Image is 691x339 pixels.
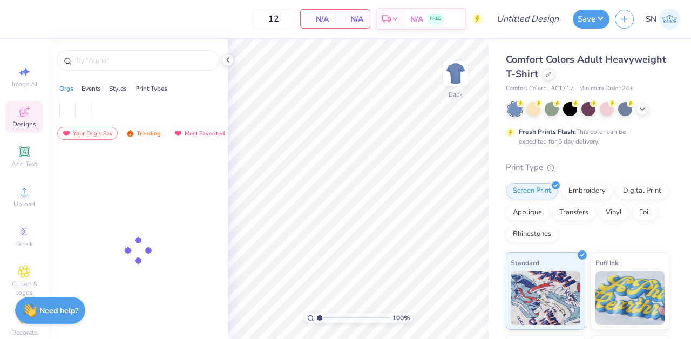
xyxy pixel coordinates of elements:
span: Minimum Order: 24 + [579,84,633,93]
img: Sylvie Nkole [659,9,680,30]
img: most_fav.gif [62,130,71,137]
div: Your Org's Fav [57,127,118,140]
span: Add Text [11,160,37,168]
span: 100 % [392,313,410,323]
button: Save [573,10,609,29]
div: Transfers [552,205,595,221]
div: Print Type [506,161,669,174]
span: Puff Ink [595,257,618,268]
div: Rhinestones [506,226,558,242]
span: Decorate [11,328,37,337]
div: Applique [506,205,549,221]
span: N/A [342,13,363,25]
span: SN [646,13,656,25]
strong: Need help? [39,306,78,316]
input: Untitled Design [488,8,567,30]
div: Foil [632,205,658,221]
div: Styles [109,84,127,93]
span: Comfort Colors Adult Heavyweight T-Shirt [506,53,666,80]
span: N/A [410,13,423,25]
span: FREE [430,15,441,23]
span: Comfort Colors [506,84,546,93]
span: Image AI [12,80,37,89]
div: Events [82,84,101,93]
span: Upload [13,200,35,208]
span: Designs [12,120,36,128]
div: Back [449,90,463,99]
div: Orgs [59,84,73,93]
a: SN [646,9,680,30]
div: Print Types [135,84,167,93]
strong: Fresh Prints Flash: [519,127,576,136]
img: most_fav.gif [174,130,182,137]
span: N/A [307,13,329,25]
div: This color can be expedited for 5 day delivery. [519,127,652,146]
div: Embroidery [561,183,613,199]
div: Trending [121,127,166,140]
div: Digital Print [616,183,668,199]
img: trending.gif [126,130,134,137]
div: Screen Print [506,183,558,199]
div: Most Favorited [169,127,230,140]
div: Vinyl [599,205,629,221]
input: – – [253,9,295,29]
img: Puff Ink [595,271,665,325]
span: Greek [16,240,33,248]
span: Standard [511,257,539,268]
span: # C1717 [551,84,574,93]
img: Back [445,63,466,84]
input: Try "Alpha" [74,55,213,66]
img: Standard [511,271,580,325]
span: Clipart & logos [5,280,43,297]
